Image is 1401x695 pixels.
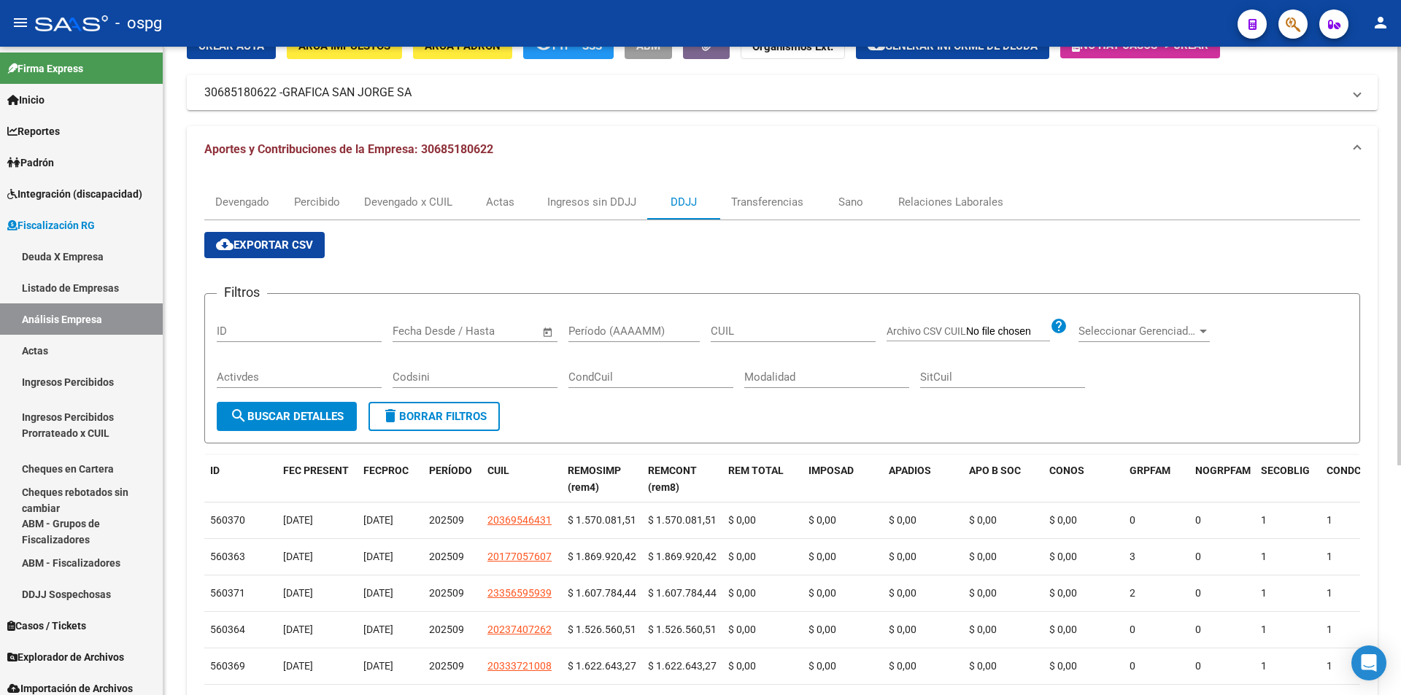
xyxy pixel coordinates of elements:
[1049,514,1077,526] span: $ 0,00
[487,587,552,599] span: 23356595939
[963,455,1043,503] datatable-header-cell: APO B SOC
[210,587,245,599] span: 560371
[358,455,423,503] datatable-header-cell: FECPROC
[7,186,142,202] span: Integración (discapacidad)
[487,551,552,562] span: 20177057607
[803,455,883,503] datatable-header-cell: IMPOSAD
[1195,465,1251,476] span: NOGRPFAM
[728,624,756,635] span: $ 0,00
[363,660,393,672] span: [DATE]
[1195,660,1201,672] span: 0
[1195,624,1201,635] span: 0
[7,649,124,665] span: Explorador de Archivos
[808,465,854,476] span: IMPOSAD
[648,465,697,493] span: REMCONT (rem8)
[217,402,357,431] button: Buscar Detalles
[294,194,340,210] div: Percibido
[648,551,717,562] span: $ 1.869.920,42
[1130,551,1135,562] span: 3
[838,194,863,210] div: Sano
[210,465,220,476] span: ID
[7,217,95,233] span: Fiscalización RG
[741,32,845,59] button: Organismos Ext.
[648,587,717,599] span: $ 1.607.784,44
[1195,551,1201,562] span: 0
[1327,624,1332,635] span: 1
[728,587,756,599] span: $ 0,00
[363,587,393,599] span: [DATE]
[1130,624,1135,635] span: 0
[568,624,636,635] span: $ 1.526.560,51
[969,465,1021,476] span: APO B SOC
[562,455,642,503] datatable-header-cell: REMOSIMP (rem4)
[187,75,1378,110] mat-expansion-panel-header: 30685180622 -GRAFICA SAN JORGE SA
[1327,514,1332,526] span: 1
[12,14,29,31] mat-icon: menu
[1261,624,1267,635] span: 1
[429,587,464,599] span: 202509
[7,92,45,108] span: Inicio
[487,514,552,526] span: 20369546431
[1049,551,1077,562] span: $ 0,00
[115,7,162,39] span: - ospg
[204,455,277,503] datatable-header-cell: ID
[966,325,1050,338] input: Archivo CSV CUIL
[486,194,514,210] div: Actas
[671,194,697,210] div: DDJJ
[1327,465,1376,476] span: CONDCUIL
[283,660,313,672] span: [DATE]
[282,85,412,101] span: GRAFICA SAN JORGE SA
[482,455,562,503] datatable-header-cell: CUIL
[487,465,509,476] span: CUIL
[808,551,836,562] span: $ 0,00
[217,282,267,303] h3: Filtros
[889,587,916,599] span: $ 0,00
[393,325,452,338] input: Fecha inicio
[210,514,245,526] span: 560370
[969,551,997,562] span: $ 0,00
[889,465,931,476] span: APADIOS
[540,324,557,341] button: Open calendar
[1261,551,1267,562] span: 1
[216,238,313,252] span: Exportar CSV
[728,551,756,562] span: $ 0,00
[889,551,916,562] span: $ 0,00
[728,465,784,476] span: REM TOTAL
[283,514,313,526] span: [DATE]
[1050,317,1068,335] mat-icon: help
[204,85,1343,101] mat-panel-title: 30685180622 -
[1049,624,1077,635] span: $ 0,00
[1261,514,1267,526] span: 1
[277,455,358,503] datatable-header-cell: FEC PRESENT
[283,465,349,476] span: FEC PRESENT
[423,455,482,503] datatable-header-cell: PERÍODO
[363,624,393,635] span: [DATE]
[648,624,717,635] span: $ 1.526.560,51
[969,587,997,599] span: $ 0,00
[363,514,393,526] span: [DATE]
[728,514,756,526] span: $ 0,00
[382,410,487,423] span: Borrar Filtros
[568,660,636,672] span: $ 1.622.643,27
[283,624,313,635] span: [DATE]
[728,660,756,672] span: $ 0,00
[1261,465,1310,476] span: SECOBLIG
[808,587,836,599] span: $ 0,00
[210,551,245,562] span: 560363
[230,410,344,423] span: Buscar Detalles
[1130,514,1135,526] span: 0
[7,61,83,77] span: Firma Express
[889,660,916,672] span: $ 0,00
[1327,551,1332,562] span: 1
[887,325,966,337] span: Archivo CSV CUIL
[722,455,803,503] datatable-header-cell: REM TOTAL
[368,402,500,431] button: Borrar Filtros
[216,236,233,253] mat-icon: cloud_download
[1049,465,1084,476] span: CONOS
[465,325,536,338] input: Fecha fin
[752,40,833,53] strong: Organismos Ext.
[808,624,836,635] span: $ 0,00
[1130,660,1135,672] span: 0
[568,465,621,493] span: REMOSIMP (rem4)
[1195,587,1201,599] span: 0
